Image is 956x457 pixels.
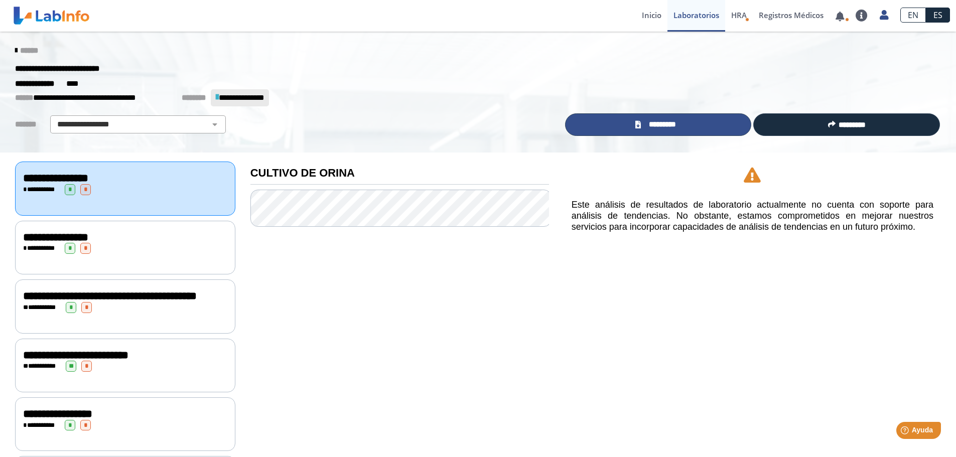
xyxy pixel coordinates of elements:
font: Laboratorios [673,10,719,20]
font: EN [908,10,918,21]
font: ES [933,10,942,21]
font: CULTIVO DE ORINA [250,167,355,179]
font: Registros Médicos [759,10,824,20]
font: Este análisis de resultados de laboratorio actualmente no cuenta con soporte para análisis de ten... [572,200,933,231]
iframe: Lanzador de widgets de ayuda [867,418,945,446]
font: HRA [731,10,747,20]
font: Inicio [642,10,661,20]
